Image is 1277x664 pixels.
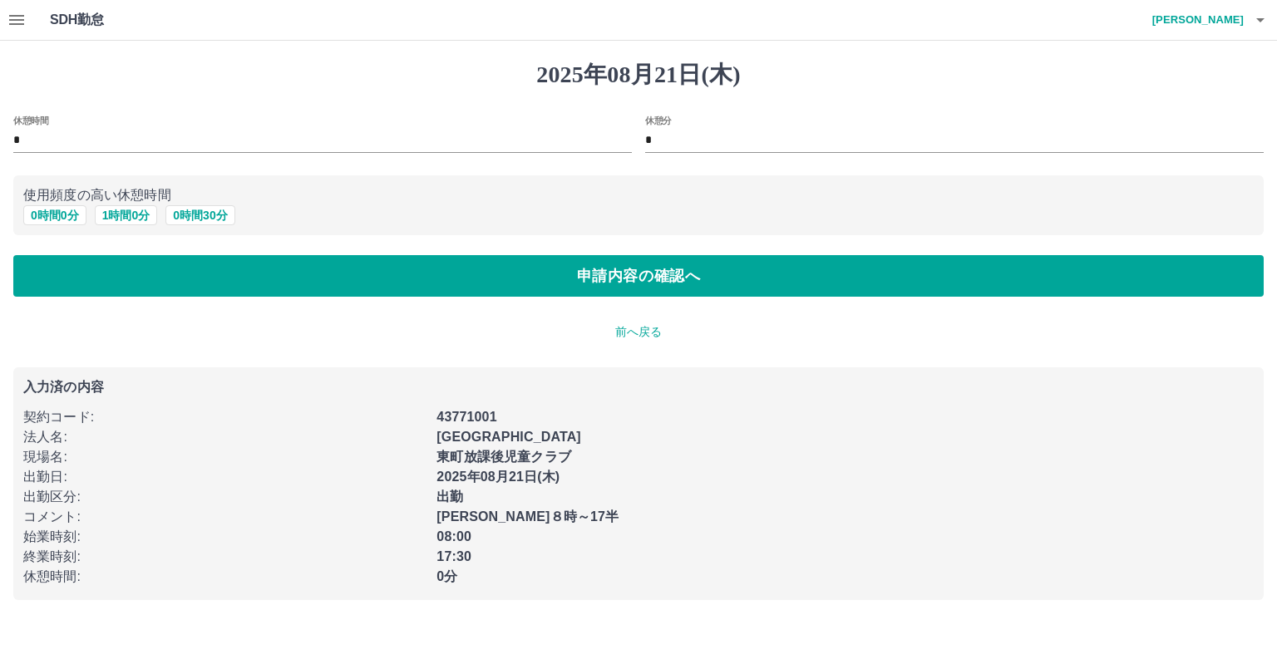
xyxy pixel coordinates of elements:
[436,410,496,424] b: 43771001
[436,509,619,524] b: [PERSON_NAME]８時～17半
[436,489,463,504] b: 出勤
[436,430,581,444] b: [GEOGRAPHIC_DATA]
[436,549,471,563] b: 17:30
[23,427,426,447] p: 法人名 :
[23,205,86,225] button: 0時間0分
[23,507,426,527] p: コメント :
[95,205,158,225] button: 1時間0分
[165,205,234,225] button: 0時間30分
[23,567,426,587] p: 休憩時間 :
[436,569,457,583] b: 0分
[23,381,1254,394] p: 入力済の内容
[436,450,571,464] b: 東町放課後児童クラブ
[23,547,426,567] p: 終業時刻 :
[13,114,48,126] label: 休憩時間
[23,527,426,547] p: 始業時刻 :
[13,255,1264,297] button: 申請内容の確認へ
[436,529,471,543] b: 08:00
[436,470,560,484] b: 2025年08月21日(木)
[23,185,1254,205] p: 使用頻度の高い休憩時間
[23,407,426,427] p: 契約コード :
[645,114,672,126] label: 休憩分
[13,323,1264,341] p: 前へ戻る
[23,487,426,507] p: 出勤区分 :
[13,61,1264,89] h1: 2025年08月21日(木)
[23,467,426,487] p: 出勤日 :
[23,447,426,467] p: 現場名 :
